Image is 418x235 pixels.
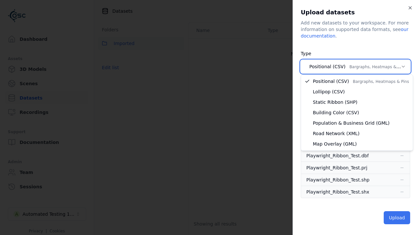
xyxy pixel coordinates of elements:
[313,109,359,116] span: Building Color (CSV)
[313,78,409,85] span: Positional (CSV)
[313,130,360,137] span: Road Network (XML)
[313,99,358,105] span: Static Ribbon (SHP)
[313,88,345,95] span: Lollipop (CSV)
[353,79,409,84] span: Bargraphs, Heatmaps & Pins
[313,120,390,126] span: Population & Business Grid (GML)
[313,141,357,147] span: Map Overlay (GML)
